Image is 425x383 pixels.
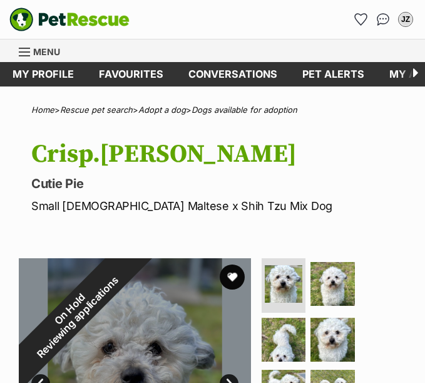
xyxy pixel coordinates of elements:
[373,9,393,29] a: Conversations
[31,140,406,169] h1: Crisp.[PERSON_NAME]
[351,9,371,29] a: Favourites
[31,197,406,214] p: Small [DEMOGRAPHIC_DATA] Maltese x Shih Tzu Mix Dog
[33,46,60,57] span: Menu
[377,13,390,26] img: chat-41dd97257d64d25036548639549fe6c8038ab92f7586957e7f3b1b290dea8141.svg
[176,62,290,87] a: conversations
[220,265,245,290] button: favourite
[399,13,412,26] div: JZ
[60,105,133,115] a: Rescue pet search
[396,9,416,29] button: My account
[262,318,306,362] img: Photo of Crisp.P.Bacon
[138,105,186,115] a: Adopt a dog
[35,274,121,360] span: Reviewing applications
[310,318,355,362] img: Photo of Crisp.P.Bacon
[9,8,130,31] img: logo-e224e6f780fb5917bec1dbf3a21bbac754714ae5b6737aabdf751b685950b380.svg
[265,265,303,303] img: Photo of Crisp.P.Bacon
[310,262,355,307] img: Photo of Crisp.P.Bacon
[351,9,416,29] ul: Account quick links
[290,62,377,87] a: Pet alerts
[9,8,130,31] a: PetRescue
[31,105,54,115] a: Home
[19,39,69,62] a: Menu
[31,175,406,192] p: Cutie Pie
[192,105,297,115] a: Dogs available for adoption
[86,62,176,87] a: Favourites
